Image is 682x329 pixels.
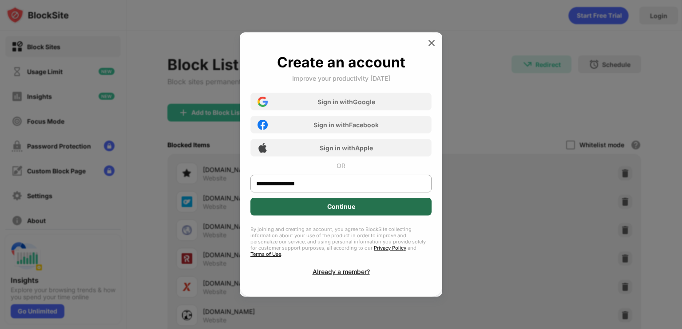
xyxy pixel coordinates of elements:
div: Sign in with Facebook [313,121,379,129]
div: Continue [327,203,355,210]
div: By joining and creating an account, you agree to BlockSite collecting information about your use ... [250,226,432,257]
img: google-icon.png [258,97,268,107]
div: Already a member? [313,268,370,275]
div: Sign in with Google [317,98,375,106]
div: Sign in with Apple [320,144,373,152]
div: Create an account [277,54,405,71]
img: facebook-icon.png [258,120,268,130]
a: Terms of Use [250,251,281,257]
div: OR [337,162,345,169]
img: apple-icon.png [258,143,268,153]
a: Privacy Policy [374,245,406,251]
div: Improve your productivity [DATE] [292,74,390,82]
